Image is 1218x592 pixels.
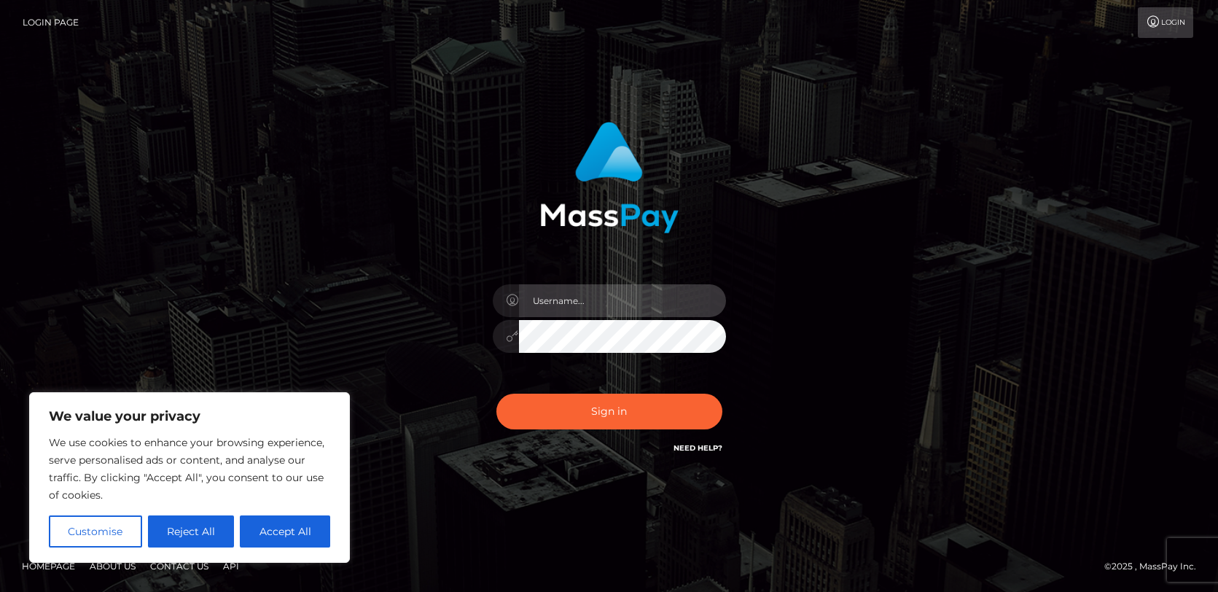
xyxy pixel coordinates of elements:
a: Login Page [23,7,79,38]
a: Login [1138,7,1193,38]
p: We use cookies to enhance your browsing experience, serve personalised ads or content, and analys... [49,434,330,504]
button: Accept All [240,515,330,548]
input: Username... [519,284,726,317]
button: Customise [49,515,142,548]
a: Need Help? [674,443,722,453]
button: Sign in [496,394,722,429]
a: API [217,555,245,577]
div: © 2025 , MassPay Inc. [1104,558,1207,575]
button: Reject All [148,515,235,548]
p: We value your privacy [49,408,330,425]
img: MassPay Login [540,122,679,233]
div: We value your privacy [29,392,350,563]
a: Contact Us [144,555,214,577]
a: About Us [84,555,141,577]
a: Homepage [16,555,81,577]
